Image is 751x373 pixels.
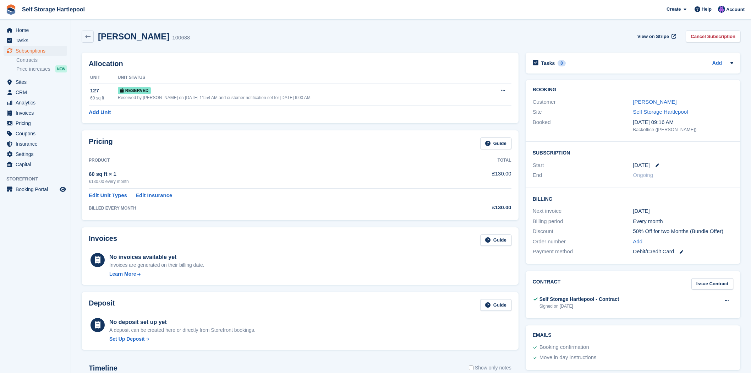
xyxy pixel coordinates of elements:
[4,118,67,128] a: menu
[4,77,67,87] a: menu
[533,278,561,290] h2: Contract
[16,129,58,139] span: Coupons
[533,248,633,256] div: Payment method
[480,137,511,149] a: Guide
[172,34,190,42] div: 100688
[718,6,725,13] img: Sean Wood
[89,299,115,311] h2: Deposit
[109,318,256,326] div: No deposit set up yet
[633,161,649,169] time: 2025-08-19 23:00:00 UTC
[89,178,432,185] div: £130.00 every month
[109,335,256,343] a: Set Up Deposit
[16,139,58,149] span: Insurance
[702,6,712,13] span: Help
[533,171,633,179] div: End
[4,149,67,159] a: menu
[533,207,633,215] div: Next invoice
[16,36,58,45] span: Tasks
[19,4,88,15] a: Self Storage Hartlepool
[89,205,432,211] div: BILLED EVERY MONTH
[533,87,733,93] h2: Booking
[539,343,589,352] div: Booking confirmation
[4,46,67,56] a: menu
[712,59,722,67] a: Add
[691,278,733,290] a: Issue Contract
[16,87,58,97] span: CRM
[633,126,733,133] div: Backoffice ([PERSON_NAME])
[4,160,67,169] a: menu
[6,175,71,183] span: Storefront
[4,184,67,194] a: menu
[118,94,483,101] div: Reserved by [PERSON_NAME] on [DATE] 11:54 AM and customer notification set for [DATE] 6:00 AM.
[109,270,136,278] div: Learn More
[90,95,118,101] div: 60 sq ft
[89,191,127,200] a: Edit Unit Types
[118,87,151,94] span: Reserved
[432,166,511,188] td: £130.00
[89,60,511,68] h2: Allocation
[633,238,642,246] a: Add
[633,227,733,236] div: 50% Off for two Months (Bundle Offer)
[109,270,204,278] a: Learn More
[533,195,733,202] h2: Billing
[89,234,117,246] h2: Invoices
[16,149,58,159] span: Settings
[432,155,511,166] th: Total
[16,108,58,118] span: Invoices
[633,99,676,105] a: [PERSON_NAME]
[533,98,633,106] div: Customer
[533,238,633,246] div: Order number
[633,118,733,126] div: [DATE] 09:16 AM
[109,326,256,334] p: A deposit can be created here or directly from Storefront bookings.
[4,129,67,139] a: menu
[533,161,633,169] div: Start
[633,207,733,215] div: [DATE]
[480,299,511,311] a: Guide
[89,364,117,372] h2: Timeline
[539,296,619,303] div: Self Storage Hartlepool - Contract
[6,4,16,15] img: stora-icon-8386f47178a22dfd0bd8f6a31ec36ba5ce8667c1dd55bd0f319d3a0aa187defe.svg
[726,6,745,13] span: Account
[539,353,597,362] div: Move in day instructions
[4,87,67,97] a: menu
[667,6,681,13] span: Create
[4,25,67,35] a: menu
[4,139,67,149] a: menu
[633,109,688,115] a: Self Storage Hartlepool
[16,65,67,73] a: Price increases NEW
[539,303,619,309] div: Signed on [DATE]
[633,248,733,256] div: Debit/Credit Card
[469,364,473,372] input: Show only notes
[432,204,511,212] div: £130.00
[89,72,118,83] th: Unit
[4,108,67,118] a: menu
[89,137,113,149] h2: Pricing
[16,160,58,169] span: Capital
[558,60,566,66] div: 0
[109,335,145,343] div: Set Up Deposit
[533,149,733,156] h2: Subscription
[4,98,67,108] a: menu
[480,234,511,246] a: Guide
[89,170,432,178] div: 60 sq ft × 1
[533,118,633,133] div: Booked
[136,191,172,200] a: Edit Insurance
[533,333,733,338] h2: Emails
[637,33,669,40] span: View on Stripe
[16,46,58,56] span: Subscriptions
[90,87,118,95] div: 127
[16,118,58,128] span: Pricing
[16,98,58,108] span: Analytics
[16,66,50,72] span: Price increases
[118,72,483,83] th: Unit Status
[633,217,733,226] div: Every month
[635,31,678,42] a: View on Stripe
[16,184,58,194] span: Booking Portal
[16,77,58,87] span: Sites
[109,261,204,269] div: Invoices are generated on their billing date.
[89,155,432,166] th: Product
[55,65,67,72] div: NEW
[533,227,633,236] div: Discount
[533,108,633,116] div: Site
[633,172,653,178] span: Ongoing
